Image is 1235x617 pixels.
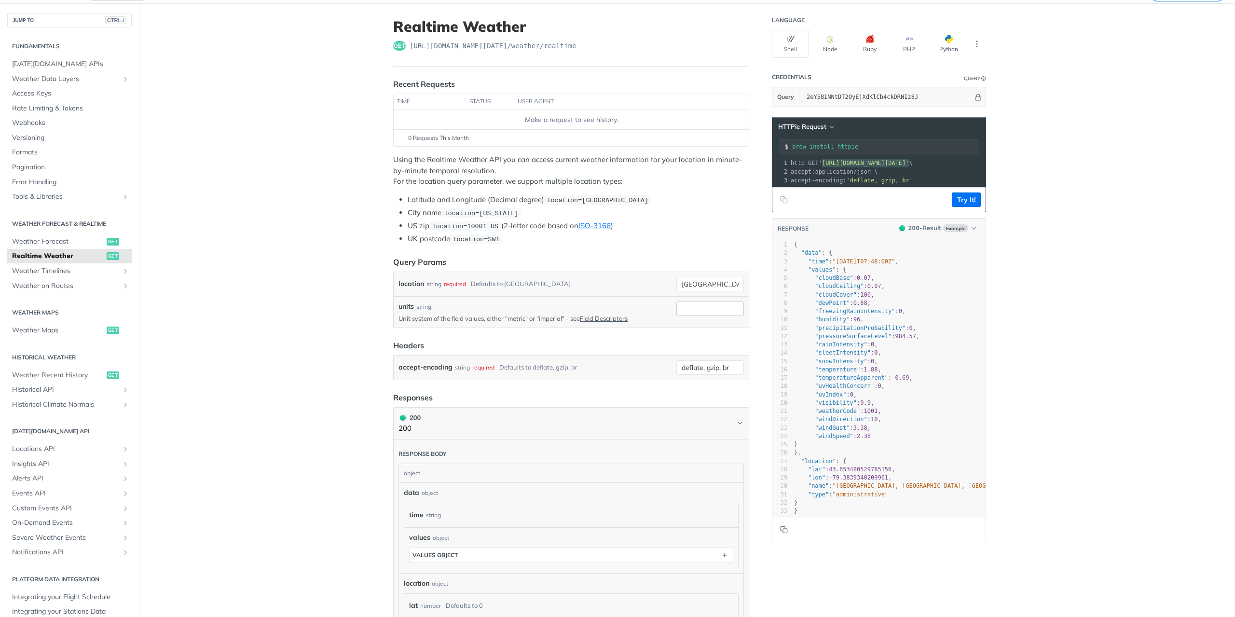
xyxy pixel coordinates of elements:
[815,300,850,306] span: "dewPoint"
[12,385,119,395] span: Historical API
[964,75,986,82] div: QueryInformation
[472,360,494,374] div: required
[833,474,889,481] span: 79.3839340209961
[791,168,878,175] span: accept:application/json \
[815,283,864,289] span: "cloudCeiling"
[444,277,466,291] div: required
[7,501,132,516] a: Custom Events APIShow subpages for Custom Events API
[7,160,132,175] a: Pagination
[122,386,129,394] button: Show subpages for Historical API
[772,491,787,499] div: 31
[404,578,429,589] span: location
[466,94,514,110] th: status
[12,592,129,602] span: Integrating your Flight Schedule
[398,314,672,323] p: Unit system of the field values, either "metric" or "imperial" - see
[393,18,749,35] h1: Realtime Weather
[772,407,787,415] div: 21
[7,234,132,249] a: Weather Forecastget
[815,399,857,406] span: "visibility"
[829,474,832,481] span: -
[398,412,744,434] button: 200 200200
[878,383,881,389] span: 0
[12,326,104,335] span: Weather Maps
[808,266,836,273] span: "values"
[7,42,132,51] h2: Fundamentals
[815,341,867,348] span: "rainIntensity"
[815,358,867,365] span: "snowIntensity"
[791,177,913,184] span: accept-encoding:
[12,400,119,410] span: Historical Climate Normals
[772,73,811,81] div: Credentials
[7,531,132,545] a: Severe Weather EventsShow subpages for Severe Weather Events
[105,16,126,24] span: CTRL-/
[12,459,119,469] span: Insights API
[399,464,741,482] div: object
[446,599,483,613] div: Defaults to 0
[847,177,913,184] span: 'deflate, gzip, br'
[772,341,787,349] div: 13
[7,457,132,471] a: Insights APIShow subpages for Insights API
[122,445,129,453] button: Show subpages for Locations API
[404,488,419,498] span: data
[964,75,980,82] div: Query
[420,599,441,613] div: number
[7,368,132,383] a: Weather Recent Historyget
[857,433,871,439] span: 2.38
[772,291,787,299] div: 7
[772,482,787,490] div: 30
[802,87,973,107] input: apikey
[408,194,749,206] li: Latitude and Longitude (Decimal degree)
[12,504,119,513] span: Custom Events API
[412,551,458,559] div: values object
[107,252,119,260] span: get
[772,432,787,440] div: 24
[791,160,913,166] span: http GET \
[7,145,132,160] a: Formats
[400,415,406,421] span: 200
[772,415,787,424] div: 22
[7,72,132,86] a: Weather Data LayersShow subpages for Weather Data Layers
[794,249,833,256] span: : {
[772,315,787,324] div: 10
[815,383,874,389] span: "uvHealthConcern"
[867,283,881,289] span: 0.07
[772,258,787,266] div: 3
[772,349,787,357] div: 14
[895,333,916,340] span: 984.57
[7,353,132,362] h2: Historical Weather
[7,575,132,584] h2: Platform DATA integration
[794,274,874,281] span: : ,
[772,424,787,432] div: 23
[12,548,119,557] span: Notifications API
[778,123,826,131] span: HTTPie Request
[122,505,129,512] button: Show subpages for Custom Events API
[398,360,453,374] label: accept-encoding
[808,482,829,489] span: "name"
[12,118,129,128] span: Webhooks
[426,508,441,522] div: string
[426,277,441,291] div: string
[815,274,853,281] span: "cloudBase"
[514,94,729,110] th: user agent
[794,349,881,356] span: : ,
[871,341,874,348] span: 0
[815,425,850,431] span: "windGust"
[874,349,878,356] span: 0
[772,30,809,58] button: Shell
[7,116,132,130] a: Webhooks
[850,391,853,398] span: 0
[107,238,119,246] span: get
[410,548,733,562] button: values object
[7,398,132,412] a: Historical Climate NormalsShow subpages for Historical Climate Normals
[772,507,787,515] div: 33
[815,433,853,439] span: "windSpeed"
[815,416,867,423] span: "windDirection"
[122,460,129,468] button: Show subpages for Insights API
[815,374,888,381] span: "temperatureApparent"
[772,457,787,466] div: 27
[772,324,787,332] div: 11
[851,30,888,58] button: Ruby
[815,366,860,373] span: "temperature"
[7,545,132,560] a: Notifications APIShow subpages for Notifications API
[772,299,787,307] div: 8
